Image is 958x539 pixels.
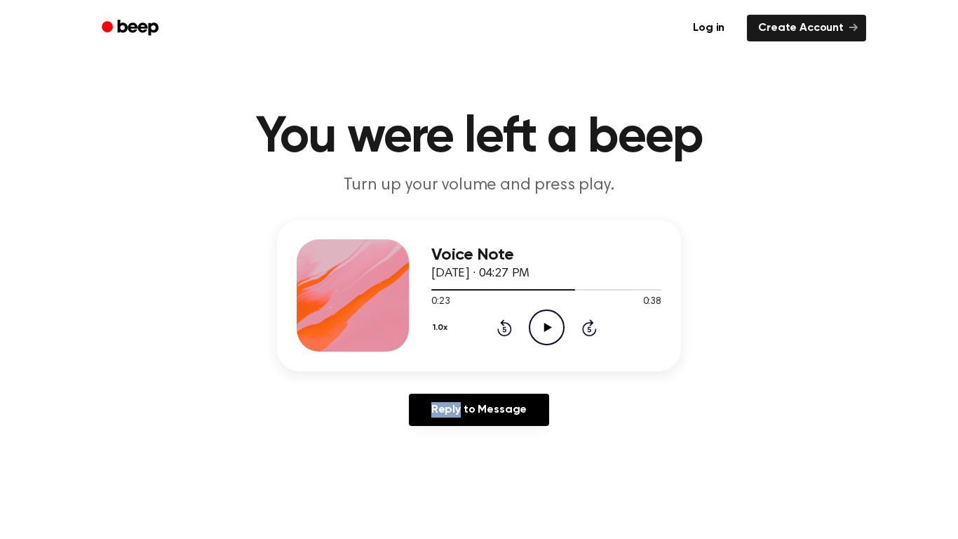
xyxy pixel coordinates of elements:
a: Reply to Message [409,394,549,426]
span: 0:38 [643,295,661,310]
a: Create Account [747,15,866,41]
a: Beep [92,15,171,42]
h3: Voice Note [431,246,661,265]
span: [DATE] · 04:27 PM [431,267,529,280]
button: 1.0x [431,316,452,340]
a: Log in [679,12,738,44]
span: 0:23 [431,295,450,310]
h1: You were left a beep [120,112,838,163]
p: Turn up your volume and press play. [210,174,748,197]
